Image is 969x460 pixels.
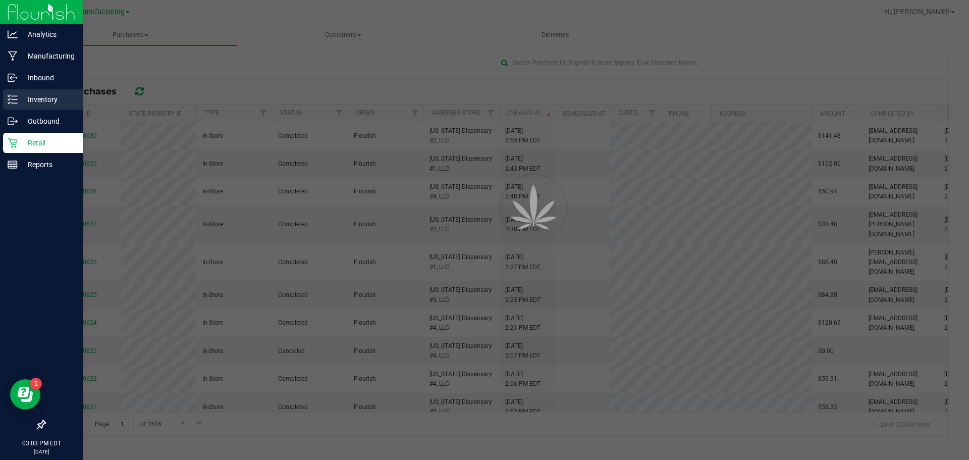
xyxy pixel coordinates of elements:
inline-svg: Inbound [8,73,18,83]
inline-svg: Retail [8,138,18,148]
inline-svg: Manufacturing [8,51,18,61]
p: Manufacturing [18,50,78,62]
p: Analytics [18,28,78,40]
iframe: Resource center [10,379,40,410]
p: Inbound [18,72,78,84]
iframe: Resource center unread badge [30,378,42,390]
inline-svg: Inventory [8,94,18,105]
p: Retail [18,137,78,149]
p: Inventory [18,93,78,106]
p: 03:03 PM EDT [5,439,78,448]
p: Reports [18,159,78,171]
inline-svg: Outbound [8,116,18,126]
inline-svg: Analytics [8,29,18,39]
p: [DATE] [5,448,78,455]
p: Outbound [18,115,78,127]
inline-svg: Reports [8,160,18,170]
